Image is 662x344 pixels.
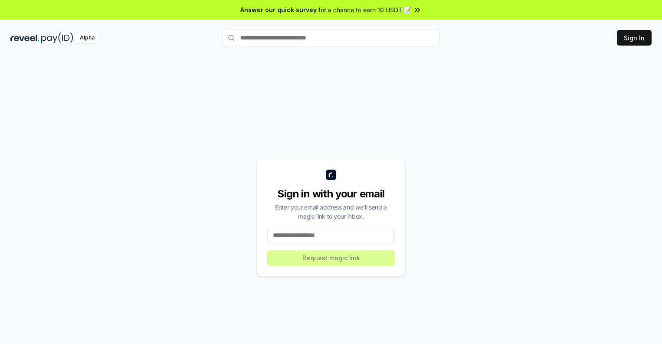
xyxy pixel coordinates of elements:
[326,170,336,180] img: logo_small
[10,33,39,43] img: reveel_dark
[267,187,395,201] div: Sign in with your email
[318,5,411,14] span: for a chance to earn 10 USDT 📝
[267,203,395,221] div: Enter your email address and we’ll send a magic link to your inbox.
[617,30,652,46] button: Sign In
[75,33,99,43] div: Alpha
[240,5,317,14] span: Answer our quick survey
[41,33,73,43] img: pay_id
